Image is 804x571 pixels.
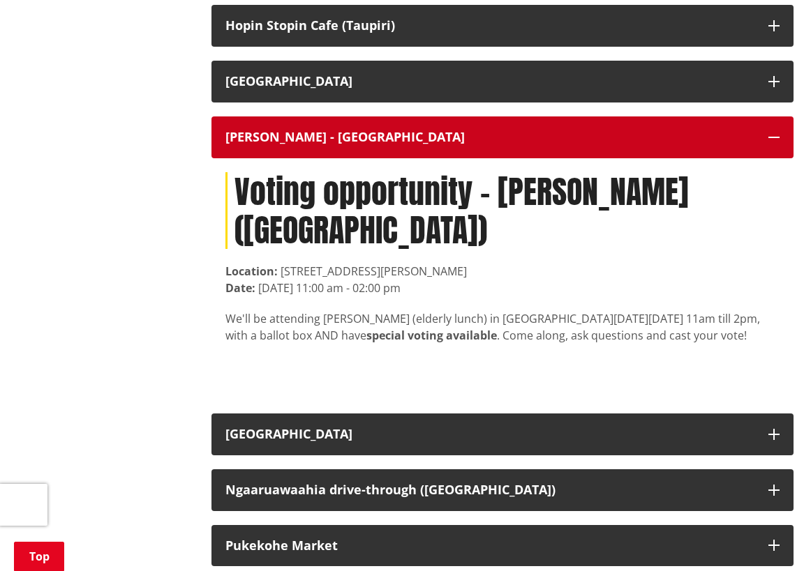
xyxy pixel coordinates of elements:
h1: Voting opportunity - [PERSON_NAME] ([GEOGRAPHIC_DATA]) [225,172,780,249]
strong: special voting available [366,328,497,343]
time: [DATE] 11:00 am - 02:00 pm [258,280,401,296]
strong: Date: [225,280,255,296]
div: Hopin Stopin Cafe (Taupiri) [225,19,754,33]
iframe: Messenger Launcher [740,512,790,563]
div: [GEOGRAPHIC_DATA] [225,75,754,89]
button: [PERSON_NAME] - [GEOGRAPHIC_DATA] [211,116,794,158]
div: [GEOGRAPHIC_DATA] [225,427,754,441]
div: Ngaaruawaahia drive-through ([GEOGRAPHIC_DATA]) [225,483,754,497]
button: Ngaaruawaahia drive-through ([GEOGRAPHIC_DATA]) [211,469,794,511]
a: Top [14,542,64,571]
div: Pukekohe Market [225,539,754,553]
div: We'll be attending [PERSON_NAME] (elderly lunch) in [GEOGRAPHIC_DATA] [225,310,780,344]
span: [STREET_ADDRESS][PERSON_NAME] [281,264,467,279]
div: [PERSON_NAME] - [GEOGRAPHIC_DATA] [225,130,754,144]
strong: Location: [225,264,278,279]
span: [DATE][DATE] 11am till 2pm, with a ballot box AND have . Come along, ask questions and cast your ... [225,311,760,343]
button: Pukekohe Market [211,525,794,567]
button: [GEOGRAPHIC_DATA] [211,61,794,102]
button: Hopin Stopin Cafe (Taupiri) [211,5,794,47]
button: [GEOGRAPHIC_DATA] [211,413,794,455]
